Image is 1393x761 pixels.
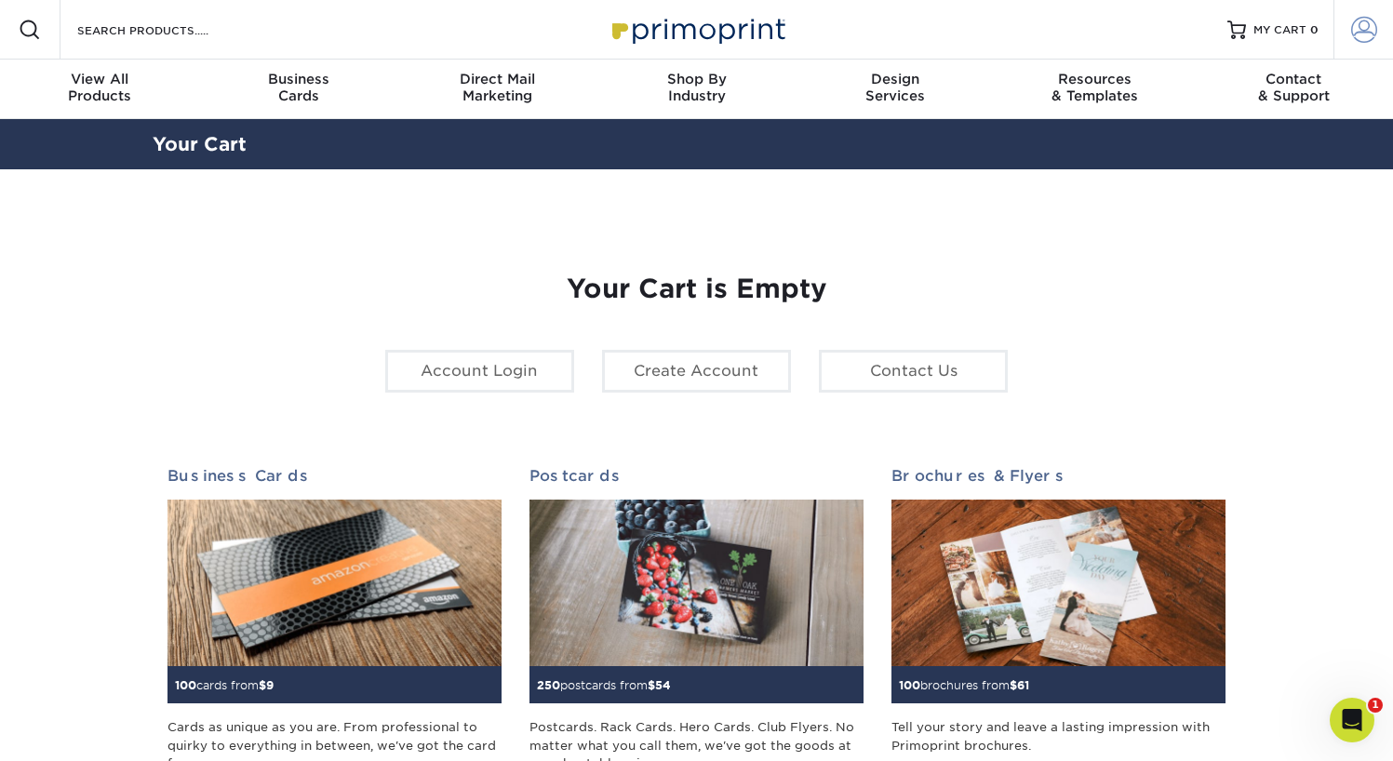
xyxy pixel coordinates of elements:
div: & Support [1194,71,1393,104]
div: Cards [199,71,398,104]
img: Postcards [529,500,864,667]
span: 1 [1368,698,1383,713]
a: Contact& Support [1194,60,1393,119]
span: 9 [266,678,274,692]
span: Resources [995,71,1194,87]
a: Account Login [385,350,574,393]
a: Direct MailMarketing [398,60,597,119]
a: DesignServices [796,60,995,119]
span: Design [796,71,995,87]
span: MY CART [1253,22,1306,38]
span: $ [648,678,655,692]
a: Contact Us [819,350,1008,393]
span: Business [199,71,398,87]
span: Direct Mail [398,71,597,87]
a: Create Account [602,350,791,393]
iframe: Intercom live chat [1330,698,1374,742]
span: $ [259,678,266,692]
a: BusinessCards [199,60,398,119]
div: & Templates [995,71,1194,104]
h2: Brochures & Flyers [891,467,1226,485]
small: postcards from [537,678,671,692]
span: $ [1010,678,1017,692]
div: Services [796,71,995,104]
div: Industry [597,71,797,104]
span: 0 [1310,23,1319,36]
span: 250 [537,678,560,692]
img: Business Cards [167,500,502,667]
input: SEARCH PRODUCTS..... [75,19,257,41]
a: Shop ByIndustry [597,60,797,119]
span: 54 [655,678,671,692]
span: Shop By [597,71,797,87]
h2: Business Cards [167,467,502,485]
div: Marketing [398,71,597,104]
h1: Your Cart is Empty [167,274,1226,305]
a: Your Cart [153,133,247,155]
span: 100 [899,678,920,692]
span: Contact [1194,71,1393,87]
img: Primoprint [604,9,790,49]
a: Resources& Templates [995,60,1194,119]
span: 100 [175,678,196,692]
span: 61 [1017,678,1029,692]
h2: Postcards [529,467,864,485]
small: cards from [175,678,274,692]
small: brochures from [899,678,1029,692]
img: Brochures & Flyers [891,500,1226,667]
